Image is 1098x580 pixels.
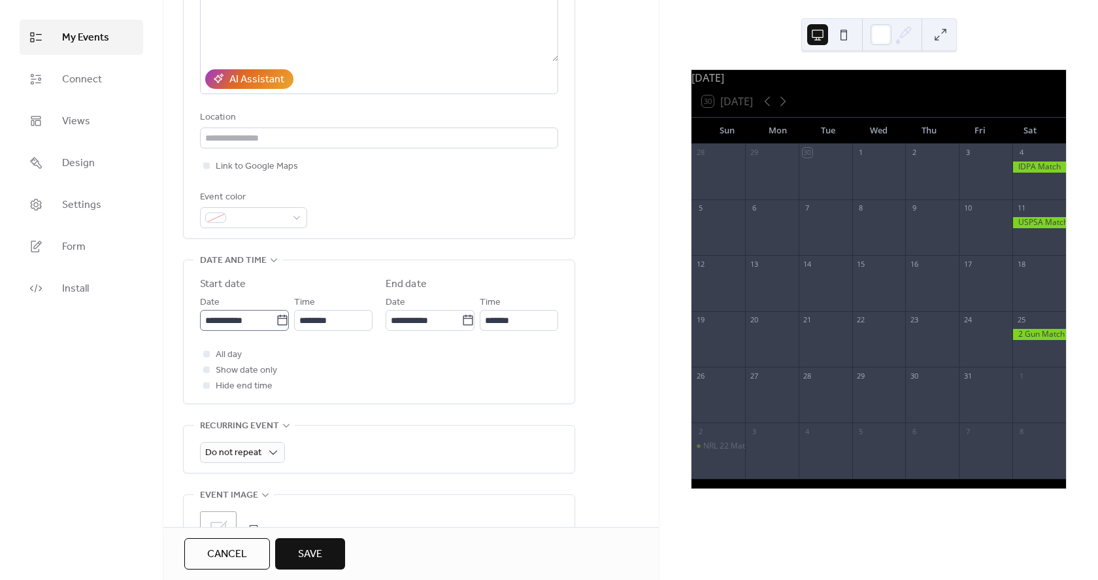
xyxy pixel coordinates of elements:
[200,190,305,205] div: Event color
[62,156,95,171] span: Design
[803,203,812,213] div: 7
[1016,203,1026,213] div: 11
[854,118,904,144] div: Wed
[856,315,866,325] div: 22
[20,229,143,264] a: Form
[386,277,427,292] div: End date
[1012,162,1066,173] div: IDPA Match
[275,538,345,570] button: Save
[963,148,973,158] div: 3
[200,511,237,548] div: ;
[205,444,261,462] span: Do not repeat
[20,145,143,180] a: Design
[1005,118,1056,144] div: Sat
[695,203,705,213] div: 5
[62,30,109,46] span: My Events
[20,20,143,55] a: My Events
[1016,426,1026,436] div: 8
[200,277,246,292] div: Start date
[963,259,973,269] div: 17
[909,148,919,158] div: 2
[856,148,866,158] div: 1
[205,69,293,89] button: AI Assistant
[909,371,919,381] div: 30
[386,295,405,311] span: Date
[695,259,705,269] div: 12
[749,203,759,213] div: 6
[294,295,315,311] span: Time
[200,295,220,311] span: Date
[856,371,866,381] div: 29
[749,426,759,436] div: 3
[20,187,143,222] a: Settings
[1016,315,1026,325] div: 25
[752,118,803,144] div: Mon
[695,148,705,158] div: 28
[229,72,284,88] div: AI Assistant
[184,538,270,570] button: Cancel
[803,259,812,269] div: 14
[691,70,1066,86] div: [DATE]
[695,371,705,381] div: 26
[200,488,258,503] span: Event image
[20,271,143,306] a: Install
[803,315,812,325] div: 21
[1016,371,1026,381] div: 1
[1012,329,1066,340] div: 2 Gun Match Day/Night
[691,441,745,452] div: NRL 22 Match
[216,363,277,379] span: Show date only
[216,159,298,175] span: Link to Google Maps
[856,426,866,436] div: 5
[856,203,866,213] div: 8
[1016,259,1026,269] div: 18
[803,148,812,158] div: 30
[904,118,954,144] div: Thu
[803,118,854,144] div: Tue
[62,281,89,297] span: Install
[207,547,247,562] span: Cancel
[20,61,143,97] a: Connect
[695,426,705,436] div: 2
[749,315,759,325] div: 20
[963,203,973,213] div: 10
[62,72,102,88] span: Connect
[1012,217,1066,228] div: USPSA Match
[697,92,757,111] button: 30[DATE]
[1016,148,1026,158] div: 4
[749,371,759,381] div: 27
[963,426,973,436] div: 7
[216,379,273,394] span: Hide end time
[200,110,556,126] div: Location
[62,239,86,255] span: Form
[749,259,759,269] div: 13
[963,371,973,381] div: 31
[480,295,501,311] span: Time
[62,197,101,213] span: Settings
[954,118,1005,144] div: Fri
[803,371,812,381] div: 28
[803,426,812,436] div: 4
[702,118,752,144] div: Sun
[200,253,267,269] span: Date and time
[963,315,973,325] div: 24
[216,347,242,363] span: All day
[62,114,90,129] span: Views
[298,547,322,562] span: Save
[909,315,919,325] div: 23
[909,426,919,436] div: 6
[695,315,705,325] div: 19
[20,103,143,139] a: Views
[749,148,759,158] div: 29
[200,418,279,434] span: Recurring event
[909,203,919,213] div: 9
[703,441,754,452] div: NRL 22 Match
[856,259,866,269] div: 15
[909,259,919,269] div: 16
